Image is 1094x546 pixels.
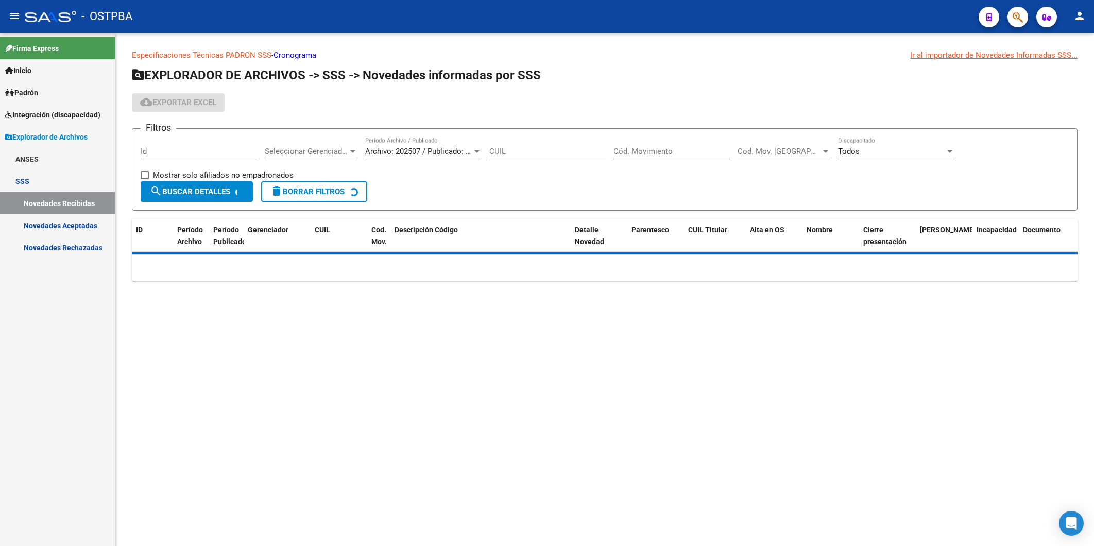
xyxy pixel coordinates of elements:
[5,65,31,76] span: Inicio
[838,147,860,156] span: Todos
[265,147,348,156] span: Seleccionar Gerenciador
[684,219,746,264] datatable-header-cell: CUIL Titular
[132,219,173,264] datatable-header-cell: ID
[750,226,784,234] span: Alta en OS
[631,226,669,234] span: Parentesco
[802,219,859,264] datatable-header-cell: Nombre
[244,219,311,264] datatable-header-cell: Gerenciador
[140,98,216,107] span: Exportar EXCEL
[5,109,100,121] span: Integración (discapacidad)
[140,96,152,108] mat-icon: cloud_download
[910,49,1078,61] div: Ir al importador de Novedades Informadas SSS...
[136,226,143,234] span: ID
[859,219,916,264] datatable-header-cell: Cierre presentación
[248,226,288,234] span: Gerenciador
[81,5,132,28] span: - OSTPBA
[273,50,316,60] a: Cronograma
[1059,511,1084,536] div: Open Intercom Messenger
[150,187,230,196] span: Buscar Detalles
[173,219,209,264] datatable-header-cell: Período Archivo
[972,219,1019,264] datatable-header-cell: Incapacidad
[365,147,490,156] span: Archivo: 202507 / Publicado: 202508
[746,219,802,264] datatable-header-cell: Alta en OS
[738,147,821,156] span: Cod. Mov. [GEOGRAPHIC_DATA]
[371,226,387,246] span: Cod. Mov.
[261,181,367,202] button: Borrar Filtros
[367,219,390,264] datatable-header-cell: Cod. Mov.
[1073,10,1086,22] mat-icon: person
[575,226,604,246] span: Detalle Novedad
[5,43,59,54] span: Firma Express
[5,131,88,143] span: Explorador de Archivos
[177,226,203,246] span: Período Archivo
[390,219,571,264] datatable-header-cell: Descripción Código
[132,50,271,60] a: Especificaciones Técnicas PADRON SSS
[315,226,330,234] span: CUIL
[8,10,21,22] mat-icon: menu
[141,181,253,202] button: Buscar Detalles
[571,219,627,264] datatable-header-cell: Detalle Novedad
[132,49,1078,61] p: -
[916,219,972,264] datatable-header-cell: Fecha Nac.
[395,226,458,234] span: Descripción Código
[132,93,225,112] button: Exportar EXCEL
[807,226,833,234] span: Nombre
[270,187,345,196] span: Borrar Filtros
[311,219,367,264] datatable-header-cell: CUIL
[150,185,162,197] mat-icon: search
[209,219,244,264] datatable-header-cell: Período Publicado
[141,121,176,135] h3: Filtros
[1019,219,1075,264] datatable-header-cell: Documento
[977,226,1017,234] span: Incapacidad
[688,226,727,234] span: CUIL Titular
[1023,226,1061,234] span: Documento
[270,185,283,197] mat-icon: delete
[5,87,38,98] span: Padrón
[920,226,978,234] span: [PERSON_NAME].
[627,219,684,264] datatable-header-cell: Parentesco
[213,226,246,246] span: Período Publicado
[863,226,907,246] span: Cierre presentación
[132,68,541,82] span: EXPLORADOR DE ARCHIVOS -> SSS -> Novedades informadas por SSS
[153,169,294,181] span: Mostrar solo afiliados no empadronados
